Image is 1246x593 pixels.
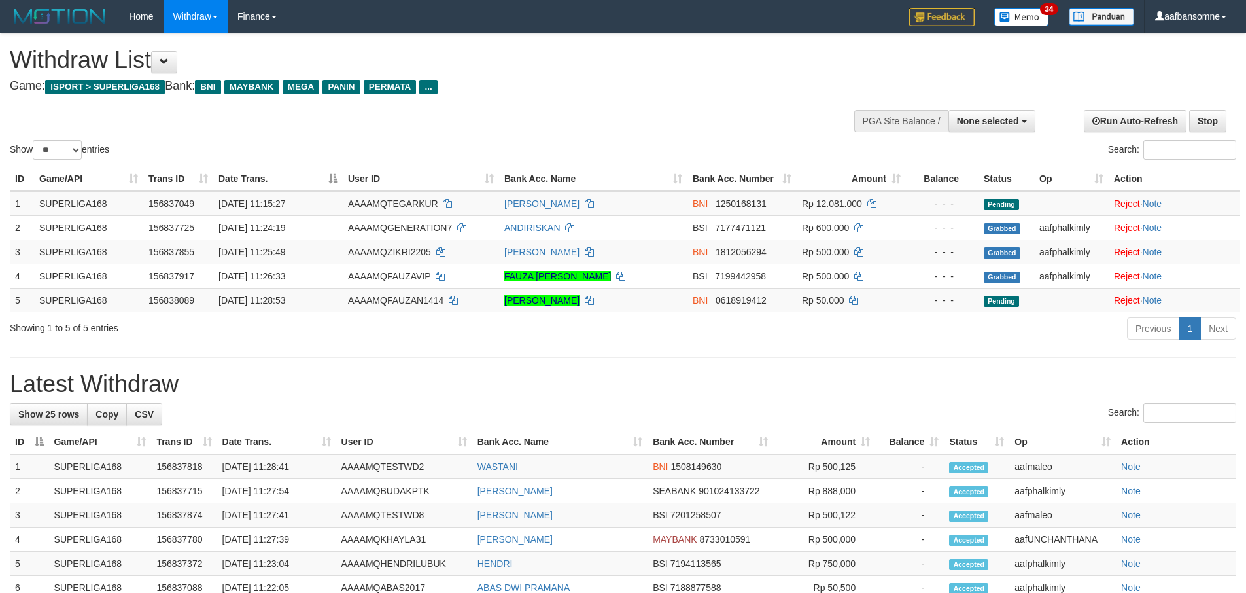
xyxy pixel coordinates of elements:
[348,295,443,306] span: AAAAMQFAUZAN1414
[716,247,767,257] span: Copy 1812056294 to clipboard
[984,272,1020,283] span: Grabbed
[1034,167,1109,191] th: Op: activate to sort column ascending
[1143,223,1162,233] a: Note
[95,409,118,420] span: Copy
[1109,240,1240,264] td: ·
[477,583,570,593] a: ABAS DWI PRAMANA
[34,240,143,264] td: SUPERLIGA168
[477,558,513,569] a: HENDRI
[653,486,696,496] span: SEABANK
[1034,215,1109,240] td: aafphalkimly
[802,247,849,257] span: Rp 500.000
[151,479,216,503] td: 156837715
[911,270,973,283] div: - - -
[217,528,336,552] td: [DATE] 11:27:39
[217,454,336,479] td: [DATE] 11:28:41
[10,403,88,425] a: Show 25 rows
[911,294,973,307] div: - - -
[1189,110,1226,132] a: Stop
[224,80,279,94] span: MAYBANK
[218,271,285,281] span: [DATE] 11:26:33
[217,430,336,454] th: Date Trans.: activate to sort column ascending
[670,583,721,593] span: Copy 7188877588 to clipboard
[1127,317,1179,340] a: Previous
[87,403,127,425] a: Copy
[217,503,336,528] td: [DATE] 11:27:41
[715,223,766,233] span: Copy 7177471121 to clipboard
[10,316,510,334] div: Showing 1 to 5 of 5 entries
[1108,140,1236,160] label: Search:
[10,140,109,160] label: Show entries
[10,80,818,93] h4: Game: Bank:
[499,167,687,191] th: Bank Acc. Name: activate to sort column ascending
[143,167,213,191] th: Trans ID: activate to sort column ascending
[1143,403,1236,423] input: Search:
[348,247,431,257] span: AAAAMQZIKRI2205
[1109,167,1240,191] th: Action
[802,271,849,281] span: Rp 500.000
[984,223,1020,234] span: Grabbed
[797,167,906,191] th: Amount: activate to sort column ascending
[10,503,49,528] td: 3
[1108,403,1236,423] label: Search:
[670,461,721,472] span: Copy 1508149630 to clipboard
[1109,264,1240,288] td: ·
[34,191,143,216] td: SUPERLIGA168
[10,371,1236,397] h1: Latest Withdraw
[148,295,194,306] span: 156838089
[1121,558,1141,569] a: Note
[773,503,875,528] td: Rp 500,122
[49,454,152,479] td: SUPERLIGA168
[283,80,320,94] span: MEGA
[218,198,285,209] span: [DATE] 11:15:27
[343,167,499,191] th: User ID: activate to sort column ascending
[364,80,417,94] span: PERMATA
[653,461,668,472] span: BNI
[1121,534,1141,545] a: Note
[773,454,875,479] td: Rp 500,125
[1040,3,1058,15] span: 34
[10,215,34,240] td: 2
[10,454,49,479] td: 1
[34,264,143,288] td: SUPERLIGA168
[49,430,152,454] th: Game/API: activate to sort column ascending
[949,462,988,473] span: Accepted
[911,221,973,234] div: - - -
[773,552,875,576] td: Rp 750,000
[1009,454,1116,479] td: aafmaleo
[949,535,988,546] span: Accepted
[33,140,82,160] select: Showentries
[213,167,343,191] th: Date Trans.: activate to sort column descending
[693,295,708,306] span: BNI
[151,552,216,576] td: 156837372
[687,167,797,191] th: Bank Acc. Number: activate to sort column ascending
[504,247,580,257] a: [PERSON_NAME]
[875,528,944,552] td: -
[10,167,34,191] th: ID
[1109,288,1240,312] td: ·
[1009,503,1116,528] td: aafmaleo
[693,198,708,209] span: BNI
[653,558,668,569] span: BSI
[1114,223,1140,233] a: Reject
[477,510,553,520] a: [PERSON_NAME]
[1084,110,1186,132] a: Run Auto-Refresh
[911,197,973,210] div: - - -
[348,198,438,209] span: AAAAMQTEGARKUR
[699,486,759,496] span: Copy 901024133722 to clipboard
[336,479,472,503] td: AAAAMQBUDAKPTK
[148,198,194,209] span: 156837049
[1034,240,1109,264] td: aafphalkimly
[348,271,430,281] span: AAAAMQFAUZAVIP
[1143,295,1162,306] a: Note
[126,403,162,425] a: CSV
[348,223,452,233] span: AAAAMQGENERATION7
[45,80,165,94] span: ISPORT > SUPERLIGA168
[148,271,194,281] span: 156837917
[34,167,143,191] th: Game/API: activate to sort column ascending
[49,503,152,528] td: SUPERLIGA168
[477,461,518,472] a: WASTANI
[648,430,773,454] th: Bank Acc. Number: activate to sort column ascending
[49,552,152,576] td: SUPERLIGA168
[336,430,472,454] th: User ID: activate to sort column ascending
